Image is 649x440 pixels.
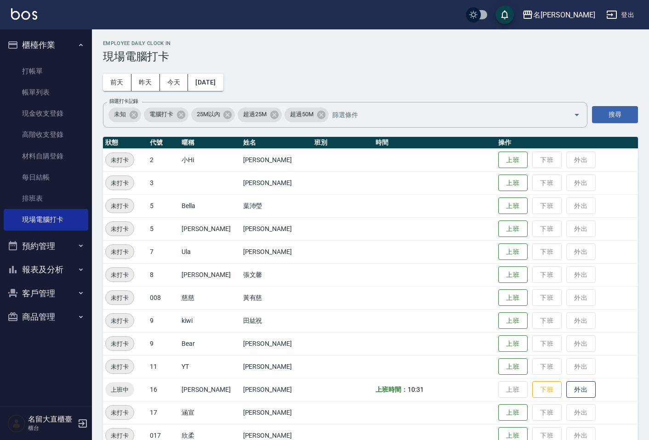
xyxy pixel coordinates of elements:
img: Logo [11,8,37,20]
button: 報表及分析 [4,258,88,282]
span: 上班中 [105,385,134,395]
td: 7 [148,240,179,263]
td: [PERSON_NAME] [179,263,240,286]
td: 張文馨 [241,263,312,286]
button: [DATE] [188,74,223,91]
button: 客戶管理 [4,282,88,305]
a: 打帳單 [4,61,88,82]
span: 未打卡 [106,316,134,326]
td: 慈慈 [179,286,240,309]
td: 2 [148,148,179,171]
div: 名[PERSON_NAME] [533,9,595,21]
a: 現金收支登錄 [4,103,88,124]
td: 16 [148,378,179,401]
th: 操作 [496,137,638,149]
button: 上班 [498,243,528,260]
div: 超過25M [238,107,282,122]
span: 未知 [108,110,131,119]
span: 未打卡 [106,362,134,372]
td: [PERSON_NAME] [241,148,312,171]
td: [PERSON_NAME] [241,332,312,355]
td: Ula [179,240,240,263]
div: 電腦打卡 [144,107,188,122]
span: 未打卡 [106,178,134,188]
td: 17 [148,401,179,424]
button: 登出 [603,6,638,23]
button: Open [569,107,584,122]
button: 商品管理 [4,305,88,329]
td: 9 [148,332,179,355]
p: 櫃台 [28,424,75,432]
a: 高階收支登錄 [4,124,88,145]
button: save [495,6,514,24]
td: [PERSON_NAME] [179,378,240,401]
button: 昨天 [131,74,160,91]
button: 外出 [566,381,596,398]
button: 上班 [498,197,528,214]
button: 上班 [498,175,528,192]
td: Bella [179,194,240,217]
button: 下班 [532,381,562,398]
td: [PERSON_NAME] [241,171,312,194]
a: 現場電腦打卡 [4,209,88,230]
b: 上班時間： [376,386,408,393]
button: 上班 [498,358,528,375]
span: 超過25M [238,110,272,119]
h2: Employee Daily Clock In [103,40,638,46]
td: [PERSON_NAME] [241,217,312,240]
h3: 現場電腦打卡 [103,50,638,63]
td: 008 [148,286,179,309]
input: 篩選條件 [330,107,558,123]
span: 10:31 [408,386,424,393]
span: 未打卡 [106,293,134,303]
button: 上班 [498,312,528,329]
a: 每日結帳 [4,167,88,188]
img: Person [7,414,26,433]
th: 時間 [373,137,496,149]
span: 未打卡 [106,247,134,257]
button: 今天 [160,74,188,91]
td: 田紘祝 [241,309,312,332]
div: 未知 [108,107,141,122]
button: 預約管理 [4,234,88,258]
span: 未打卡 [106,339,134,349]
th: 狀態 [103,137,148,149]
td: 9 [148,309,179,332]
th: 暱稱 [179,137,240,149]
th: 姓名 [241,137,312,149]
td: [PERSON_NAME] [241,401,312,424]
span: 未打卡 [106,201,134,211]
td: Bear [179,332,240,355]
td: 8 [148,263,179,286]
td: [PERSON_NAME] [241,240,312,263]
span: 未打卡 [106,155,134,165]
button: 上班 [498,335,528,352]
span: 25M以內 [191,110,226,119]
span: 電腦打卡 [144,110,179,119]
span: 超過50M [285,110,319,119]
button: 前天 [103,74,131,91]
button: 名[PERSON_NAME] [518,6,599,24]
button: 上班 [498,152,528,169]
td: 5 [148,217,179,240]
td: kiwi [179,309,240,332]
button: 上班 [498,289,528,306]
button: 上班 [498,266,528,283]
td: 5 [148,194,179,217]
div: 25M以內 [191,107,235,122]
a: 帳單列表 [4,82,88,103]
td: 涵宣 [179,401,240,424]
span: 未打卡 [106,224,134,234]
td: [PERSON_NAME] [241,378,312,401]
label: 篩選打卡記錄 [109,98,138,105]
td: 葉沛瑩 [241,194,312,217]
td: 小Hi [179,148,240,171]
span: 未打卡 [106,270,134,280]
td: [PERSON_NAME] [241,355,312,378]
th: 班別 [312,137,373,149]
td: 11 [148,355,179,378]
button: 櫃檯作業 [4,33,88,57]
a: 排班表 [4,188,88,209]
button: 搜尋 [592,106,638,123]
td: YT [179,355,240,378]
